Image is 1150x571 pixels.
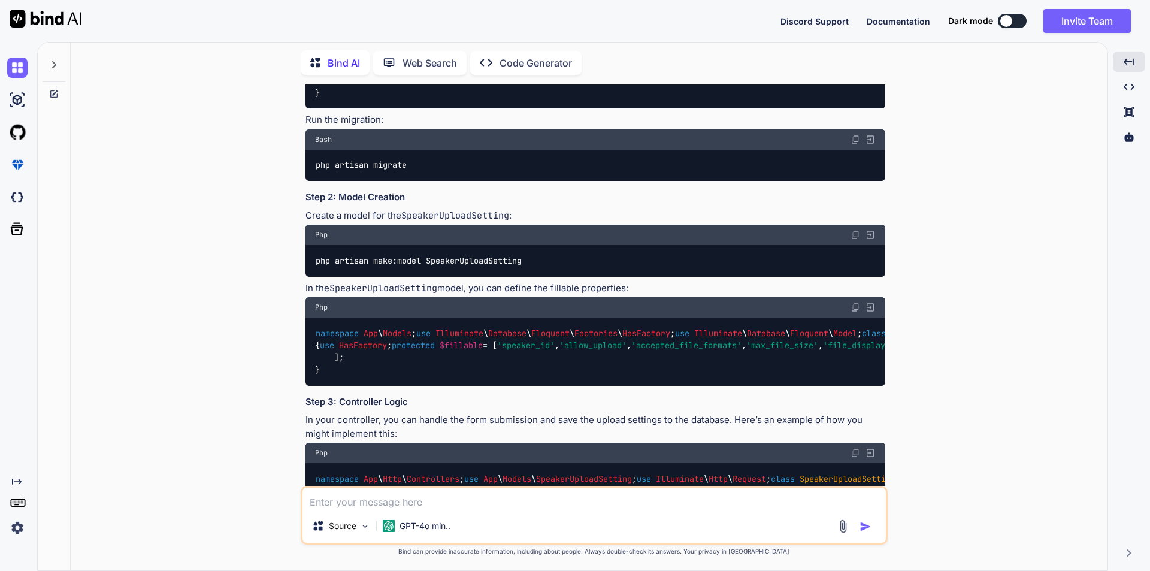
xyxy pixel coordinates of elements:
[315,327,1054,376] code: \ ; \ \ \ \ ; \ \ \ ; { ; = [ , , , , , ]; }
[656,473,704,484] span: Illuminate
[7,58,28,78] img: chat
[416,328,431,339] span: use
[836,519,850,533] img: attachment
[733,473,766,484] span: Request
[7,122,28,143] img: githubLight
[464,473,479,484] span: use
[400,520,450,532] p: GPT-4o min..
[637,473,651,484] span: use
[401,210,509,222] code: SpeakerUploadSetting
[407,473,459,484] span: Controllers
[316,473,359,484] span: namespace
[305,191,885,204] h3: Step 2: Model Creation
[851,135,860,144] img: copy
[833,328,857,339] span: Model
[851,230,860,240] img: copy
[392,340,435,351] span: protected
[315,448,328,458] span: Php
[862,328,886,339] span: class
[305,209,885,223] p: Create a model for the :
[383,520,395,532] img: GPT-4o mini
[364,473,378,484] span: App
[7,518,28,538] img: settings
[851,448,860,458] img: copy
[503,473,531,484] span: Models
[483,473,498,484] span: App
[383,473,402,484] span: Http
[305,395,885,409] h3: Step 3: Controller Logic
[867,16,930,26] span: Documentation
[315,303,328,312] span: Php
[497,340,555,351] span: 'speaker_id'
[402,56,457,70] p: Web Search
[531,328,570,339] span: Eloquent
[315,135,332,144] span: Bash
[315,230,328,240] span: Php
[301,547,888,556] p: Bind can provide inaccurate information, including about people. Always double-check its answers....
[488,328,526,339] span: Database
[305,113,885,127] p: Run the migration:
[780,15,849,28] button: Discord Support
[440,340,483,351] span: $fillable
[305,413,885,440] p: In your controller, you can handle the form submission and save the upload settings to the databa...
[780,16,849,26] span: Discord Support
[800,473,943,484] span: SpeakerUploadSettingController
[675,328,689,339] span: use
[316,328,359,339] span: namespace
[536,473,632,484] span: SpeakerUploadSetting
[865,134,876,145] img: Open in Browser
[329,520,356,532] p: Source
[7,155,28,175] img: premium
[364,328,378,339] span: App
[865,302,876,313] img: Open in Browser
[865,229,876,240] img: Open in Browser
[315,159,408,171] code: php artisan migrate
[1043,9,1131,33] button: Invite Team
[559,340,627,351] span: 'allow_upload'
[746,340,818,351] span: 'max_file_size'
[339,340,387,351] span: HasFactory
[771,473,795,484] span: class
[435,328,483,339] span: Illuminate
[320,340,334,351] span: use
[823,340,933,351] span: 'file_display_location'
[709,473,728,484] span: Http
[328,56,360,70] p: Bind AI
[7,187,28,207] img: darkCloudIdeIcon
[574,328,618,339] span: Factories
[867,15,930,28] button: Documentation
[851,303,860,312] img: copy
[329,282,437,294] code: SpeakerUploadSetting
[10,10,81,28] img: Bind AI
[790,328,828,339] span: Eloquent
[631,340,742,351] span: 'accepted_file_formats'
[694,328,742,339] span: Illuminate
[622,328,670,339] span: HasFactory
[860,521,871,533] img: icon
[7,90,28,110] img: ai-studio
[747,328,785,339] span: Database
[315,255,523,267] code: php artisan make:model SpeakerUploadSetting
[948,15,993,27] span: Dark mode
[305,282,885,295] p: In the model, you can define the fillable properties:
[383,328,411,339] span: Models
[360,521,370,531] img: Pick Models
[500,56,572,70] p: Code Generator
[865,448,876,458] img: Open in Browser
